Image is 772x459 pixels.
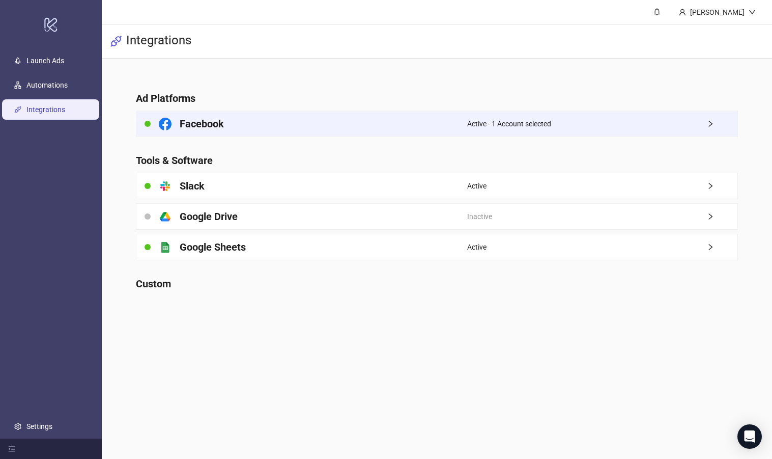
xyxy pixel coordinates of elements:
span: Inactive [467,211,492,222]
a: Automations [26,81,68,89]
span: right [707,213,737,220]
a: Integrations [26,105,65,114]
div: [PERSON_NAME] [686,7,749,18]
span: right [707,182,737,190]
span: api [110,35,122,47]
span: user [679,9,686,16]
span: Active - 1 Account selected [467,118,551,129]
span: down [749,9,756,16]
div: Open Intercom Messenger [737,424,762,449]
a: FacebookActive - 1 Account selectedright [136,111,738,137]
span: right [707,244,737,251]
a: SlackActiveright [136,173,738,199]
span: bell [653,8,661,15]
h4: Google Drive [180,209,238,224]
span: menu-fold [8,445,15,452]
h4: Tools & Software [136,153,738,168]
a: Google SheetsActiveright [136,234,738,260]
h3: Integrations [126,33,191,50]
span: Active [467,180,487,192]
span: right [707,120,737,127]
a: Google DriveInactiveright [136,203,738,230]
h4: Ad Platforms [136,91,738,105]
h4: Slack [180,179,205,193]
span: Active [467,241,487,253]
a: Settings [26,422,52,430]
a: Launch Ads [26,57,64,65]
h4: Custom [136,277,738,291]
h4: Facebook [180,117,224,131]
h4: Google Sheets [180,240,246,254]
